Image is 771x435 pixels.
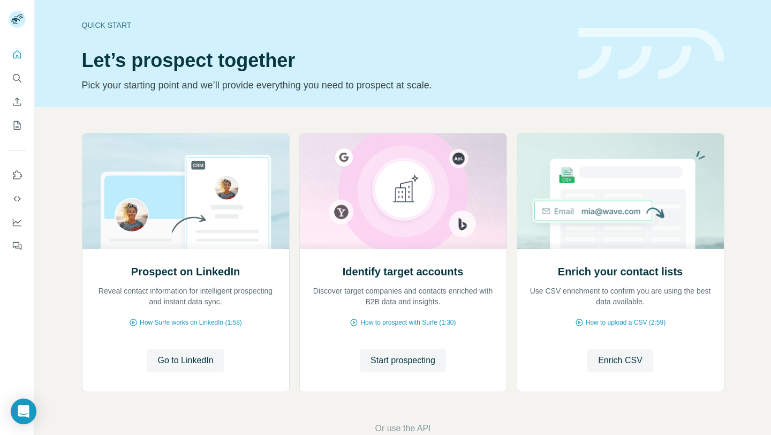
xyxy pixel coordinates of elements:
[9,69,26,88] button: Search
[343,264,464,279] h2: Identify target accounts
[9,166,26,185] button: Use Surfe on LinkedIn
[587,349,653,372] button: Enrich CSV
[157,354,213,367] span: Go to LinkedIn
[9,45,26,64] button: Quick start
[528,286,713,307] p: Use CSV enrichment to confirm you are using the best data available.
[93,286,278,307] p: Reveal contact information for intelligent prospecting and instant data sync.
[9,92,26,111] button: Enrich CSV
[82,20,565,31] div: Quick start
[9,116,26,135] button: My lists
[299,133,507,249] img: Identify target accounts
[147,349,224,372] button: Go to LinkedIn
[131,264,240,279] h2: Prospect on LinkedIn
[11,399,36,424] div: Open Intercom Messenger
[9,236,26,256] button: Feedback
[82,78,565,93] p: Pick your starting point and we’ll provide everything you need to prospect at scale.
[311,286,496,307] p: Discover target companies and contacts enriched with B2B data and insights.
[360,318,456,327] span: How to prospect with Surfe (1:30)
[558,264,683,279] h2: Enrich your contact lists
[82,133,290,249] img: Prospect on LinkedIn
[578,28,724,80] img: banner
[517,133,724,249] img: Enrich your contact lists
[598,354,642,367] span: Enrich CSV
[586,318,666,327] span: How to upload a CSV (2:59)
[9,189,26,208] button: Use Surfe API
[360,349,446,372] button: Start prospecting
[375,422,430,435] button: Or use the API
[140,318,242,327] span: How Surfe works on LinkedIn (1:58)
[371,354,435,367] span: Start prospecting
[82,50,565,71] h1: Let’s prospect together
[9,213,26,232] button: Dashboard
